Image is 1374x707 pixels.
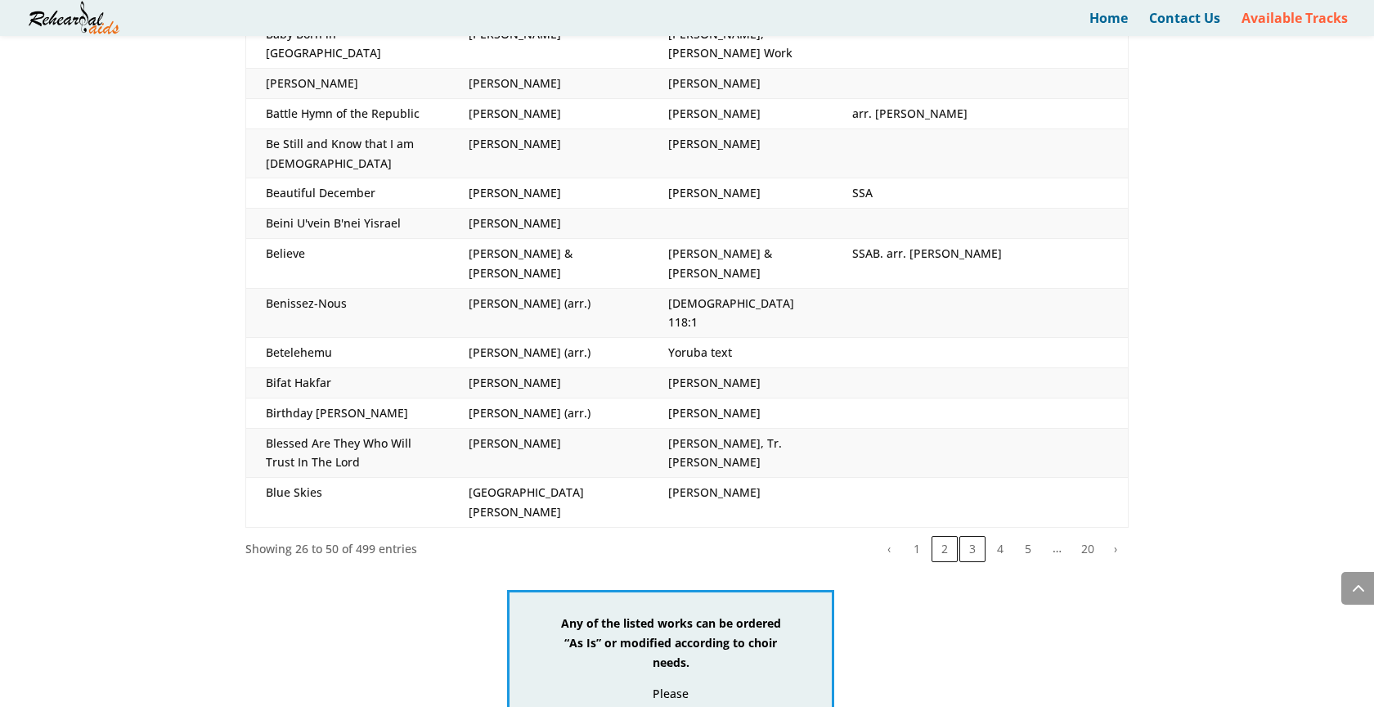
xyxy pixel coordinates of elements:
td: arr. [PERSON_NAME] [833,99,1128,129]
td: SSAB. arr. [PERSON_NAME] [833,239,1128,289]
td: [PERSON_NAME] [246,69,450,99]
p: Please [559,684,783,704]
td: [DEMOGRAPHIC_DATA] 118:1 [649,288,833,338]
button: 4 [987,536,1013,562]
td: [PERSON_NAME] [649,178,833,209]
td: [PERSON_NAME] [449,69,649,99]
button: Next [1102,536,1129,562]
td: [PERSON_NAME] (arr.) [449,288,649,338]
td: [PERSON_NAME] [649,367,833,398]
td: [PERSON_NAME], [PERSON_NAME] Work [649,19,833,69]
button: 20 [1075,536,1101,562]
td: [PERSON_NAME] [449,19,649,69]
td: [PERSON_NAME], Tr. [PERSON_NAME] [649,428,833,478]
td: Blue Skies [246,478,450,528]
td: [PERSON_NAME] [649,99,833,129]
button: 2 [932,536,958,562]
td: [PERSON_NAME] [449,367,649,398]
td: Baby Born in [GEOGRAPHIC_DATA] [246,19,450,69]
td: Bifat Hakfar [246,367,450,398]
td: Beautiful December [246,178,450,209]
a: Home [1089,12,1128,36]
td: Blessed Are They Who Will Trust In The Lord [246,428,450,478]
button: 3 [959,536,986,562]
td: [PERSON_NAME] [449,178,649,209]
td: SSA [833,178,1128,209]
td: [PERSON_NAME] [649,478,833,528]
td: Betelehemu [246,338,450,368]
td: [PERSON_NAME] & [PERSON_NAME] [449,239,649,289]
td: [PERSON_NAME] [649,398,833,428]
td: [PERSON_NAME] [649,69,833,99]
a: Contact Us [1149,12,1220,36]
div: Showing 26 to 50 of 499 entries [245,539,417,559]
td: [PERSON_NAME] [649,128,833,178]
span: … [1041,540,1073,556]
td: [PERSON_NAME] (arr.) [449,338,649,368]
button: 1 [904,536,930,562]
td: Yoruba text [649,338,833,368]
td: Believe [246,239,450,289]
td: [GEOGRAPHIC_DATA][PERSON_NAME] [449,478,649,528]
td: Be Still and Know that I am [DEMOGRAPHIC_DATA] [246,128,450,178]
td: Beini U'vein B'nei Yisrael [246,209,450,239]
strong: Any of the listed works can be ordered “As Is” or modified according to choir needs. [561,615,781,670]
button: 5 [1015,536,1041,562]
td: [PERSON_NAME] & [PERSON_NAME] [649,239,833,289]
td: [PERSON_NAME] [449,99,649,129]
td: [PERSON_NAME] [449,128,649,178]
td: [PERSON_NAME] (arr.) [449,398,649,428]
td: Birthday [PERSON_NAME] [246,398,450,428]
td: Benissez-Nous [246,288,450,338]
a: Available Tracks [1242,12,1348,36]
nav: pagination [874,536,1129,562]
td: [PERSON_NAME] [449,209,649,239]
button: Previous [876,536,902,562]
td: Battle Hymn of the Republic [246,99,450,129]
td: [PERSON_NAME] [449,428,649,478]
